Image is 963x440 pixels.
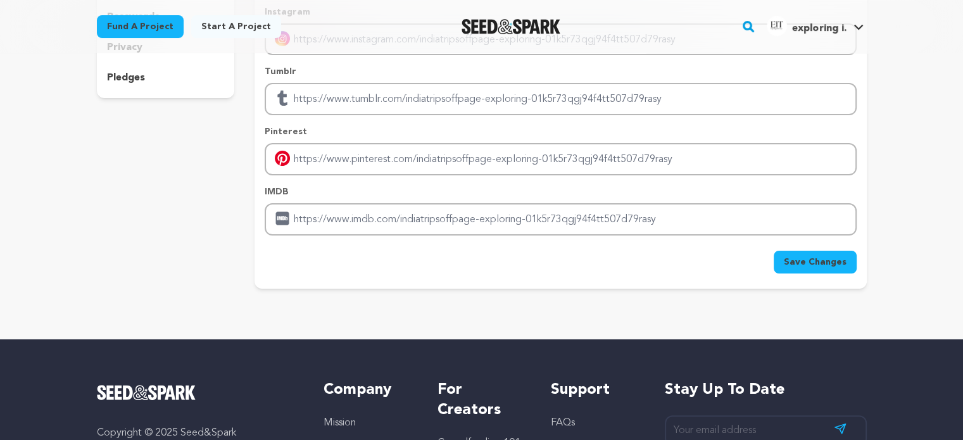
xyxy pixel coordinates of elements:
p: Pinterest [265,125,856,138]
img: pinterest-mobile.svg [275,151,290,166]
img: Seed&Spark Logo [97,385,196,400]
div: exploring i.'s Profile [767,16,846,36]
input: Enter tubmlr profile link [265,83,856,115]
a: exploring i.'s Profile [764,13,866,36]
p: IMDB [265,185,856,198]
span: exploring i. [792,23,846,34]
p: pledges [107,70,145,85]
p: Tumblr [265,65,856,78]
h5: For Creators [437,380,526,420]
a: Start a project [191,15,281,38]
img: tumblr.svg [275,91,290,106]
h5: Company [324,380,412,400]
img: Seed&Spark Logo Dark Mode [462,19,561,34]
span: Save Changes [784,256,847,268]
h5: Stay up to date [665,380,867,400]
h5: Support [551,380,639,400]
span: exploring i.'s Profile [764,13,866,40]
input: Enter pinterest profile link [265,143,856,175]
a: FAQs [551,418,575,428]
img: e676a1f47fa5614a.png [767,16,787,36]
img: imdb.svg [275,211,290,226]
a: Fund a project [97,15,184,38]
button: pledges [97,68,235,88]
a: Mission [324,418,356,428]
a: Seed&Spark Homepage [462,19,561,34]
input: Enter IMDB profile link [265,203,856,236]
a: Seed&Spark Homepage [97,385,299,400]
button: Save Changes [774,251,857,273]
